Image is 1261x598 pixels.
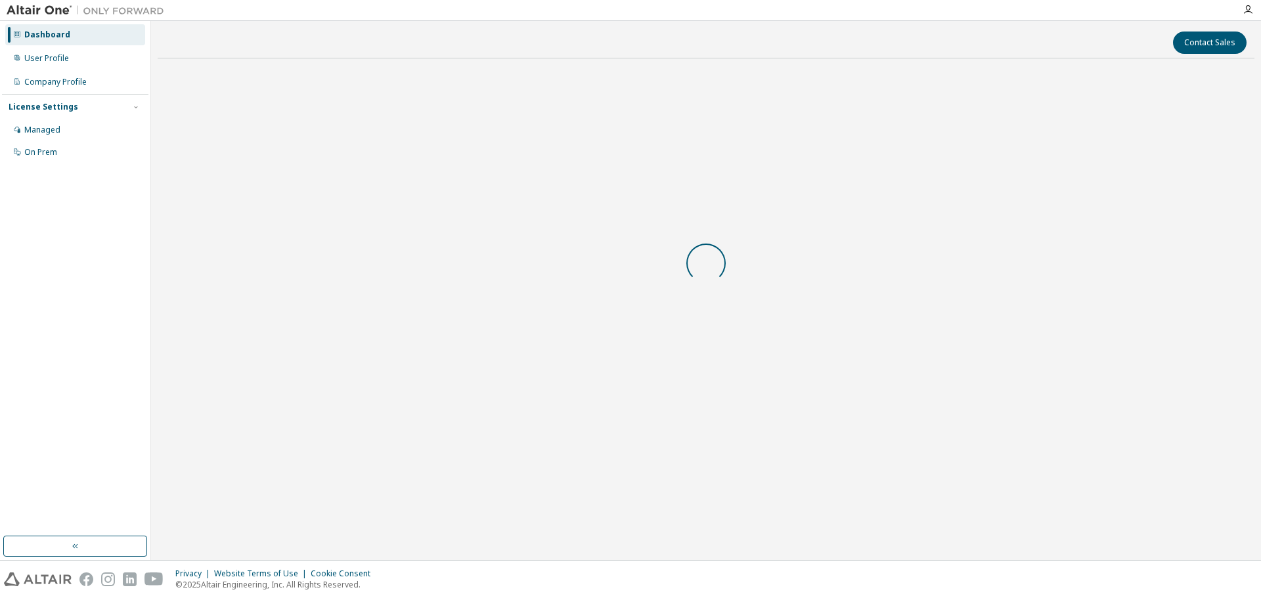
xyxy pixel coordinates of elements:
img: altair_logo.svg [4,572,72,586]
img: youtube.svg [144,572,164,586]
img: Altair One [7,4,171,17]
div: Managed [24,125,60,135]
div: Website Terms of Use [214,568,311,579]
div: Dashboard [24,30,70,40]
div: User Profile [24,53,69,64]
div: Company Profile [24,77,87,87]
div: License Settings [9,102,78,112]
div: Privacy [175,568,214,579]
div: On Prem [24,147,57,158]
img: facebook.svg [79,572,93,586]
p: © 2025 Altair Engineering, Inc. All Rights Reserved. [175,579,378,590]
img: instagram.svg [101,572,115,586]
div: Cookie Consent [311,568,378,579]
button: Contact Sales [1173,32,1247,54]
img: linkedin.svg [123,572,137,586]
